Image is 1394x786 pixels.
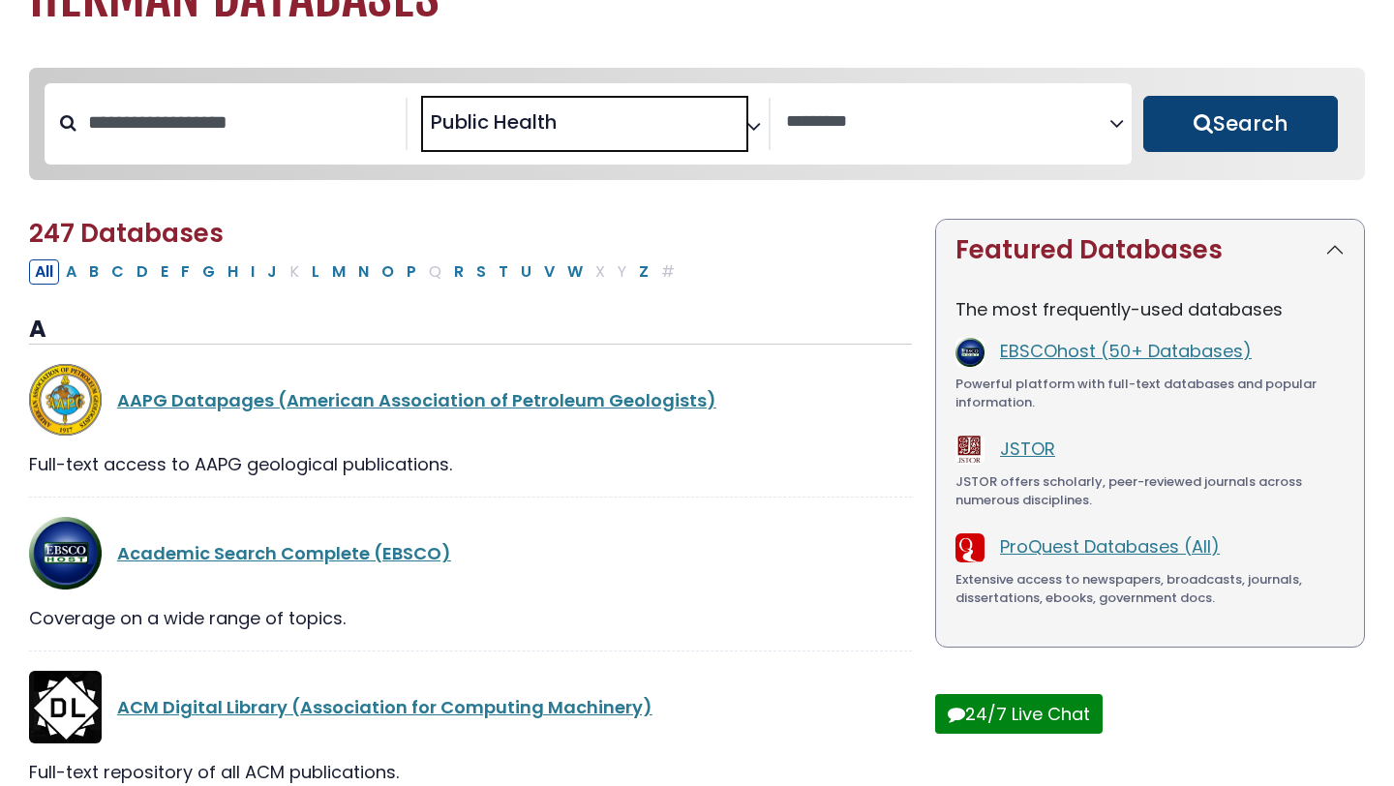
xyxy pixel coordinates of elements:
div: Coverage on a wide range of topics. [29,605,912,631]
button: Filter Results G [197,259,221,285]
button: Filter Results R [448,259,470,285]
div: Alpha-list to filter by first letter of database name [29,258,682,283]
div: Full-text repository of all ACM publications. [29,759,912,785]
div: Full-text access to AAPG geological publications. [29,451,912,477]
div: Powerful platform with full-text databases and popular information. [955,375,1345,412]
button: Filter Results A [60,259,82,285]
button: Filter Results B [83,259,105,285]
button: Filter Results H [222,259,244,285]
button: Filter Results O [376,259,400,285]
li: Public Health [423,107,557,136]
button: Filter Results D [131,259,154,285]
textarea: Search [786,112,1109,133]
button: Filter Results W [561,259,589,285]
p: The most frequently-used databases [955,296,1345,322]
a: ACM Digital Library (Association for Computing Machinery) [117,695,652,719]
button: Featured Databases [936,220,1364,281]
button: Filter Results F [175,259,196,285]
textarea: Search [561,118,574,138]
button: Filter Results U [515,259,537,285]
button: 24/7 Live Chat [935,694,1103,734]
input: Search database by title or keyword [76,106,406,138]
h3: A [29,316,912,345]
button: Filter Results L [306,259,325,285]
div: Extensive access to newspapers, broadcasts, journals, dissertations, ebooks, government docs. [955,570,1345,608]
button: Filter Results C [106,259,130,285]
button: Filter Results V [538,259,561,285]
a: ProQuest Databases (All) [1000,534,1220,559]
button: Submit for Search Results [1143,96,1338,152]
button: Filter Results E [155,259,174,285]
button: Filter Results P [401,259,422,285]
a: AAPG Datapages (American Association of Petroleum Geologists) [117,388,716,412]
button: Filter Results M [326,259,351,285]
button: Filter Results J [261,259,283,285]
span: 247 Databases [29,216,224,251]
button: Filter Results I [245,259,260,285]
nav: Search filters [29,68,1365,180]
div: JSTOR offers scholarly, peer-reviewed journals across numerous disciplines. [955,472,1345,510]
span: Public Health [431,107,557,136]
a: EBSCOhost (50+ Databases) [1000,339,1252,363]
a: JSTOR [1000,437,1055,461]
a: Academic Search Complete (EBSCO) [117,541,451,565]
button: Filter Results S [470,259,492,285]
button: Filter Results Z [633,259,654,285]
button: All [29,259,59,285]
button: Filter Results N [352,259,375,285]
button: Filter Results T [493,259,514,285]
